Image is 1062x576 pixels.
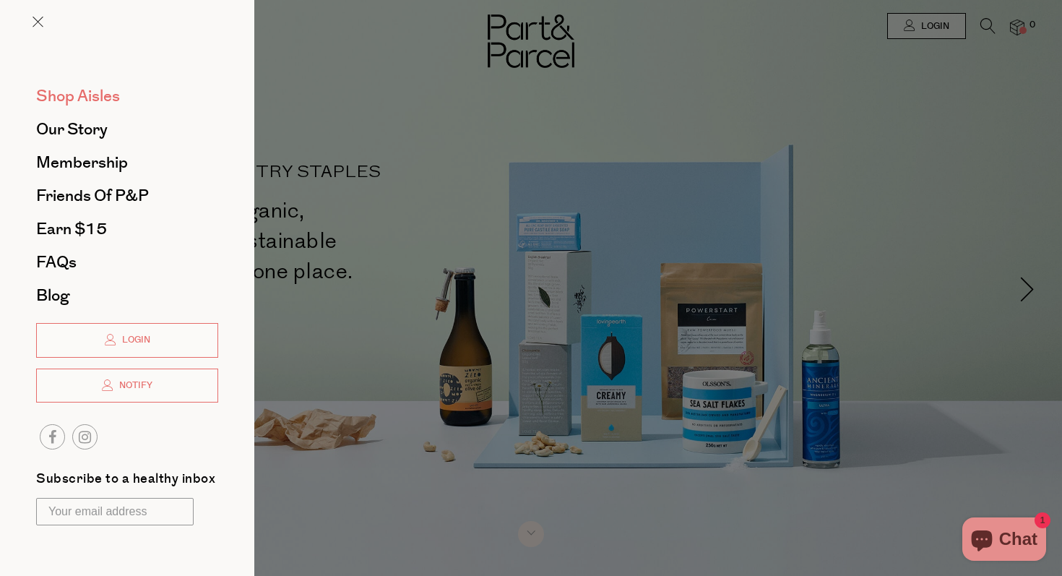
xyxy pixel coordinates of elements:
label: Subscribe to a healthy inbox [36,473,215,491]
span: Notify [116,379,152,392]
input: Your email address [36,498,194,525]
a: Friends of P&P [36,188,218,204]
span: Login [118,334,150,346]
span: Our Story [36,118,108,141]
span: Friends of P&P [36,184,149,207]
a: Membership [36,155,218,171]
a: Blog [36,288,218,304]
span: Shop Aisles [36,85,120,108]
a: Earn $15 [36,221,218,237]
a: Our Story [36,121,218,137]
a: Login [36,323,218,358]
span: Earn $15 [36,218,107,241]
a: Notify [36,369,218,403]
a: Shop Aisles [36,88,218,104]
a: FAQs [36,254,218,270]
span: FAQs [36,251,77,274]
span: Blog [36,284,69,307]
span: Membership [36,151,128,174]
inbox-online-store-chat: Shopify online store chat [958,517,1050,564]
